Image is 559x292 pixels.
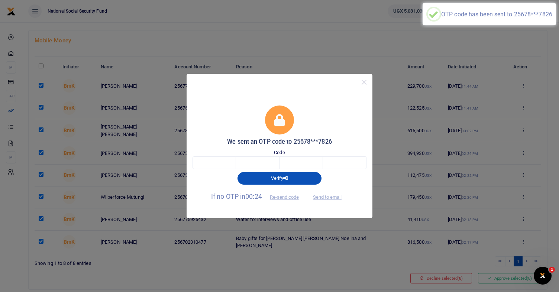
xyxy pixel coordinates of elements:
[549,267,555,273] span: 1
[359,77,369,88] button: Close
[245,192,262,200] span: 00:24
[211,192,305,200] span: If no OTP in
[441,11,552,18] div: OTP code has been sent to 25678***7826
[238,172,321,185] button: Verify
[193,138,366,146] h5: We sent an OTP code to 25678***7826
[534,267,552,285] iframe: Intercom live chat
[274,149,285,156] label: Code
